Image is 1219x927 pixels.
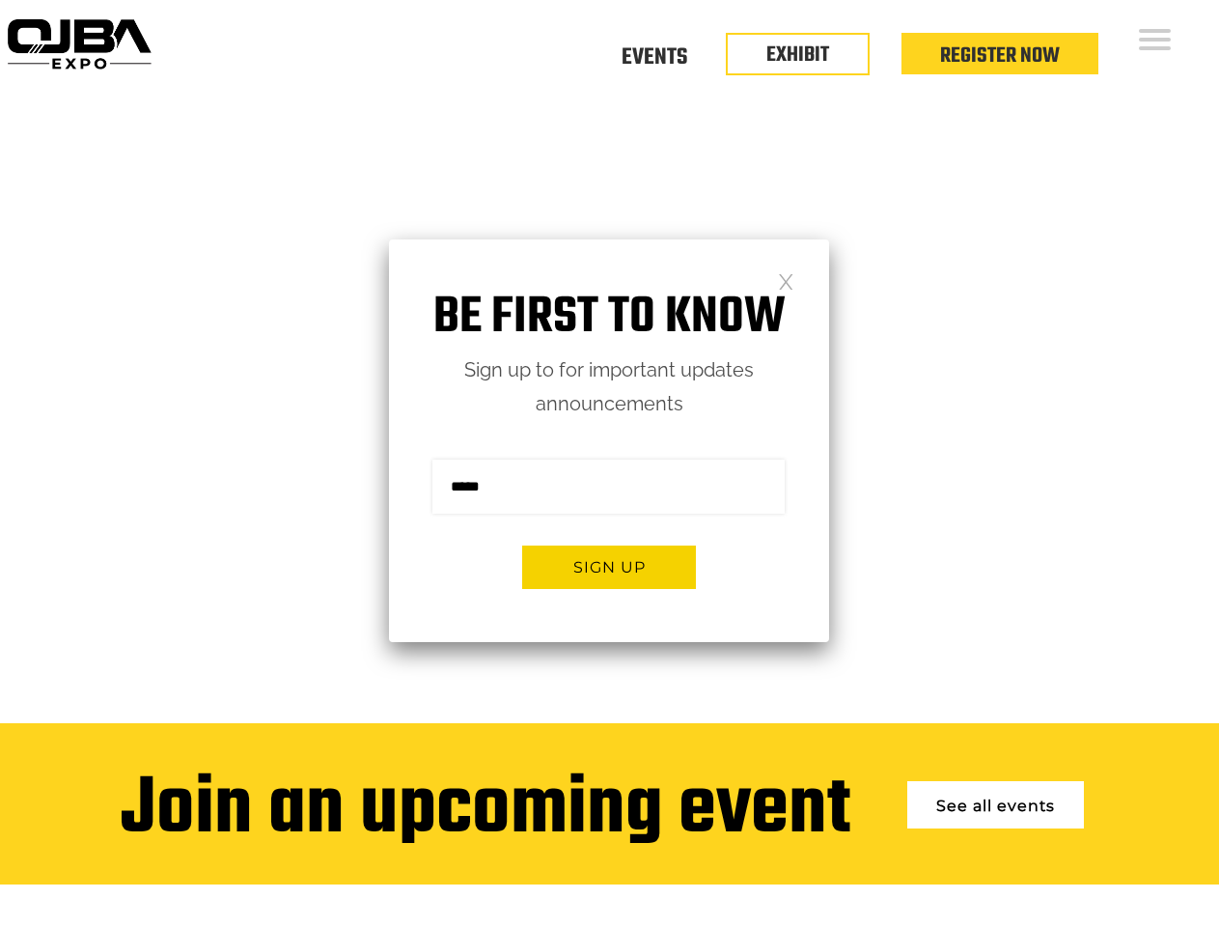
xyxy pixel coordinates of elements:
h1: Be first to know [389,288,829,349]
button: Sign up [522,546,696,589]
a: Register Now [940,40,1060,72]
p: Sign up to for important updates announcements [389,353,829,421]
a: EXHIBIT [766,39,829,71]
div: Join an upcoming event [121,767,850,856]
a: See all events [907,781,1084,829]
a: Close [778,272,794,289]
